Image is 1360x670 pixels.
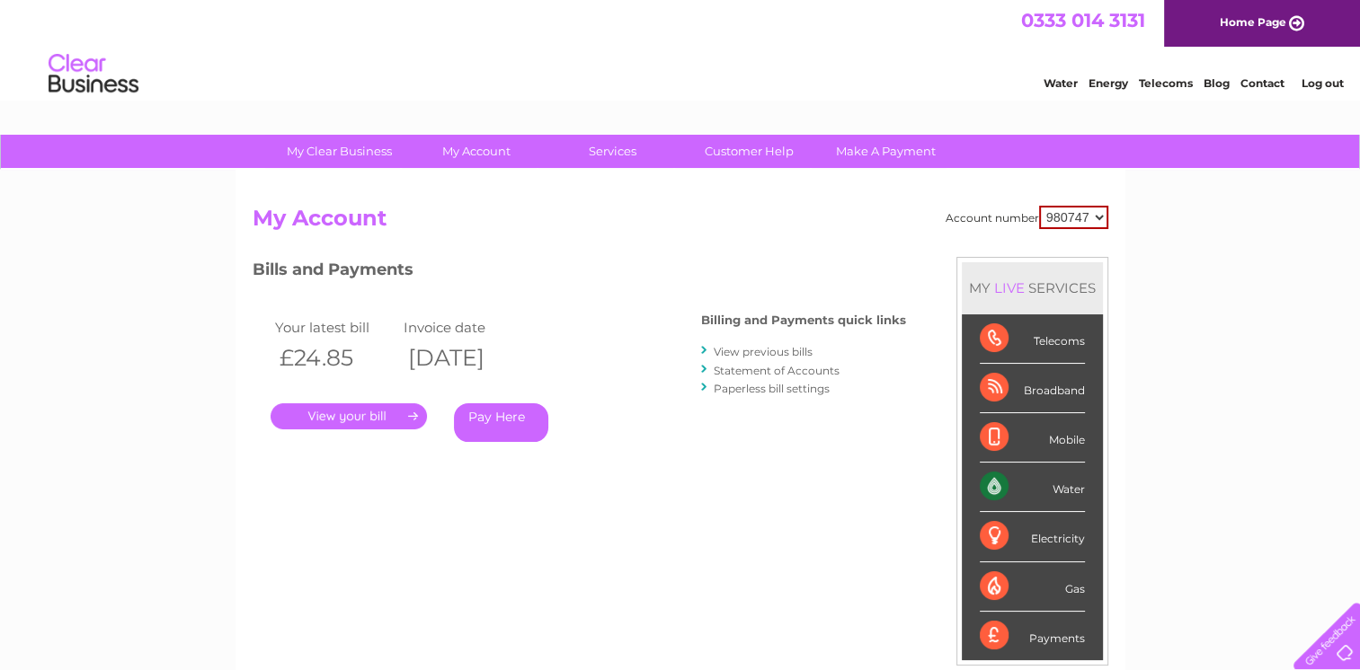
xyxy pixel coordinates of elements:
[1204,76,1230,90] a: Blog
[980,562,1085,612] div: Gas
[980,314,1085,364] div: Telecoms
[1301,76,1343,90] a: Log out
[271,339,400,376] th: £24.85
[1139,76,1193,90] a: Telecoms
[402,135,550,168] a: My Account
[812,135,960,168] a: Make A Payment
[714,345,813,358] a: View previous bills
[399,315,529,339] td: Invoice date
[399,339,529,376] th: [DATE]
[675,135,823,168] a: Customer Help
[1089,76,1128,90] a: Energy
[714,364,840,377] a: Statement of Accounts
[980,612,1085,660] div: Payments
[701,313,906,327] h4: Billing and Payments quick links
[962,262,1103,313] div: MY SERVICES
[265,135,413,168] a: My Clear Business
[980,463,1085,512] div: Water
[1240,76,1284,90] a: Contact
[538,135,687,168] a: Services
[48,47,139,101] img: logo.png
[1021,9,1145,31] a: 0333 014 3131
[454,403,548,442] a: Pay Here
[991,279,1028,296] div: LIVE
[256,10,1106,87] div: Clear Business is a trading name of Verastar Limited (registered in [GEOGRAPHIC_DATA] No. 3667643...
[714,382,830,395] a: Paperless bill settings
[1044,76,1078,90] a: Water
[271,315,400,339] td: Your latest bill
[253,257,906,288] h3: Bills and Payments
[980,364,1085,413] div: Broadband
[980,413,1085,463] div: Mobile
[946,206,1108,229] div: Account number
[980,512,1085,561] div: Electricity
[253,206,1108,240] h2: My Account
[271,403,427,429] a: .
